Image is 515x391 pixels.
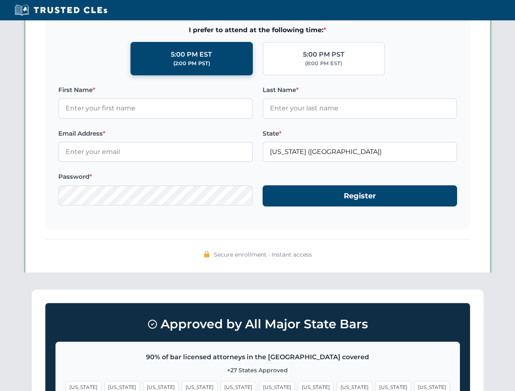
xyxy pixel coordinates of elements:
[58,172,253,182] label: Password
[55,313,460,335] h3: Approved by All Major State Bars
[263,185,457,207] button: Register
[58,142,253,162] input: Enter your email
[305,59,342,68] div: (8:00 PM EST)
[203,251,210,257] img: 🔒
[263,85,457,95] label: Last Name
[263,129,457,138] label: State
[171,49,212,60] div: 5:00 PM EST
[58,85,253,95] label: First Name
[66,366,450,375] p: +27 States Approved
[58,25,457,35] span: I prefer to attend at the following time:
[58,129,253,138] label: Email Address
[58,98,253,119] input: Enter your first name
[173,59,210,68] div: (2:00 PM PST)
[66,352,450,362] p: 90% of bar licensed attorneys in the [GEOGRAPHIC_DATA] covered
[214,250,312,259] span: Secure enrollment • Instant access
[303,49,345,60] div: 5:00 PM PST
[12,4,110,16] img: Trusted CLEs
[263,142,457,162] input: California (CA)
[263,98,457,119] input: Enter your last name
